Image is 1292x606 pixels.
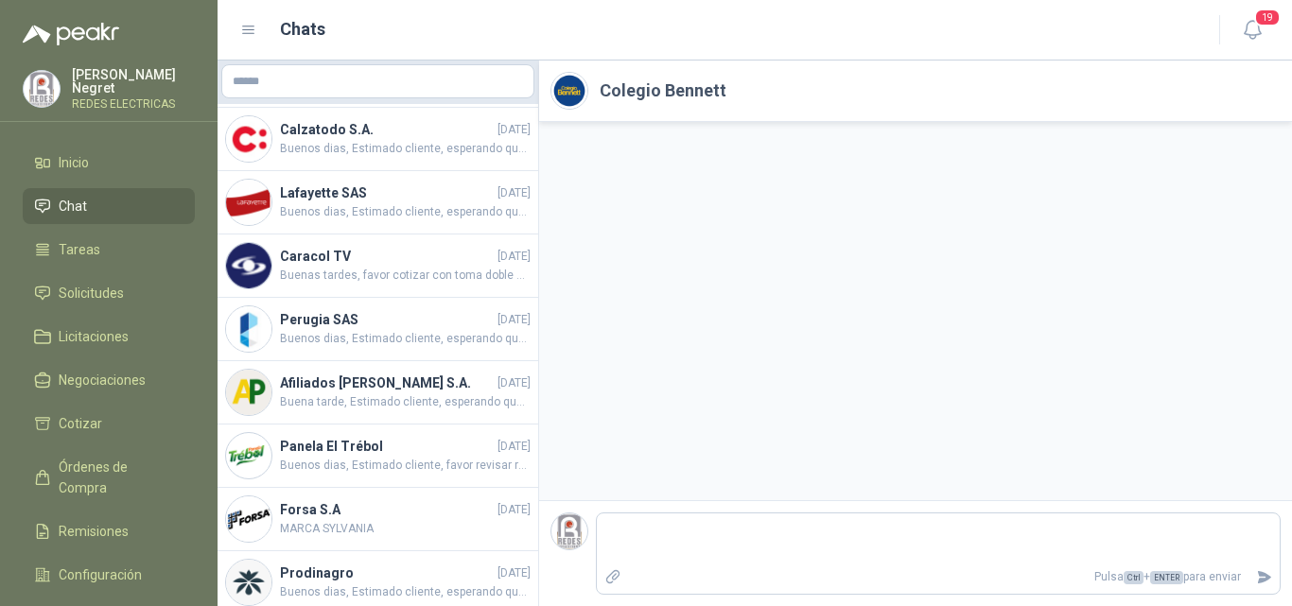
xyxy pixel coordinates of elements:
[24,71,60,107] img: Company Logo
[280,246,494,267] h4: Caracol TV
[23,406,195,442] a: Cotizar
[498,184,531,202] span: [DATE]
[226,180,271,225] img: Company Logo
[498,501,531,519] span: [DATE]
[59,564,142,585] span: Configuración
[226,306,271,352] img: Company Logo
[226,433,271,478] img: Company Logo
[280,520,531,538] span: MARCA SYLVANIA
[498,438,531,456] span: [DATE]
[218,488,538,551] a: Company LogoForsa S.A[DATE]MARCA SYLVANIA
[600,78,726,104] h2: Colegio Bennett
[280,436,494,457] h4: Panela El Trébol
[280,309,494,330] h4: Perugia SAS
[280,457,531,475] span: Buenos dias, Estimado cliente, favor revisar referencia ya que no se identifica o de lo contrario...
[280,203,531,221] span: Buenos dias, Estimado cliente, esperando que se encuentre bien, se cotiza la referencia solicitad...
[59,370,146,390] span: Negociaciones
[23,319,195,355] a: Licitaciones
[1235,13,1269,47] button: 19
[226,243,271,288] img: Company Logo
[629,561,1249,594] p: Pulsa + para enviar
[59,521,129,542] span: Remisiones
[23,23,119,45] img: Logo peakr
[280,267,531,285] span: Buenas tardes, favor cotizar con toma doble entrada
[218,108,538,171] a: Company LogoCalzatodo S.A.[DATE]Buenos dias, Estimado cliente, esperando que se encuentre bien, a...
[280,16,325,43] h1: Chats
[280,499,494,520] h4: Forsa S.A
[23,188,195,224] a: Chat
[280,140,531,158] span: Buenos dias, Estimado cliente, esperando que se encuentre bien, anexo ficha técnica y certificado...
[280,119,494,140] h4: Calzatodo S.A.
[280,563,494,583] h4: Prodinagro
[597,561,629,594] label: Adjuntar archivos
[498,248,531,266] span: [DATE]
[23,362,195,398] a: Negociaciones
[218,234,538,298] a: Company LogoCaracol TV[DATE]Buenas tardes, favor cotizar con toma doble entrada
[498,121,531,139] span: [DATE]
[218,424,538,488] a: Company LogoPanela El Trébol[DATE]Buenos dias, Estimado cliente, favor revisar referencia ya que ...
[1248,561,1280,594] button: Enviar
[23,145,195,181] a: Inicio
[218,171,538,234] a: Company LogoLafayette SAS[DATE]Buenos dias, Estimado cliente, esperando que se encuentre bien, se...
[551,513,587,549] img: Company Logo
[280,182,494,203] h4: Lafayette SAS
[23,449,195,506] a: Órdenes de Compra
[1124,571,1144,584] span: Ctrl
[226,496,271,542] img: Company Logo
[59,457,177,498] span: Órdenes de Compra
[1150,571,1183,584] span: ENTER
[226,116,271,162] img: Company Logo
[280,330,531,348] span: Buenos dias, Estimado cliente, esperando que se encuentre bien, anexo la especificación técnica d...
[280,583,531,601] span: Buenos dias, Estimado cliente, esperando que se encuentre bien, informo que los cables solicitado...
[280,393,531,411] span: Buena tarde, Estimado cliente, esperando que se encuentre bien, el cable requerido viene en unida...
[498,311,531,329] span: [DATE]
[23,232,195,268] a: Tareas
[498,374,531,392] span: [DATE]
[23,275,195,311] a: Solicitudes
[23,513,195,549] a: Remisiones
[59,239,100,260] span: Tareas
[498,564,531,582] span: [DATE]
[218,298,538,361] a: Company LogoPerugia SAS[DATE]Buenos dias, Estimado cliente, esperando que se encuentre bien, anex...
[59,283,124,303] span: Solicitudes
[72,98,195,110] p: REDES ELECTRICAS
[72,68,195,95] p: [PERSON_NAME] Negret
[23,557,195,593] a: Configuración
[59,326,129,347] span: Licitaciones
[226,560,271,605] img: Company Logo
[226,370,271,415] img: Company Logo
[280,372,494,393] h4: Afiliados [PERSON_NAME] S.A.
[59,413,102,434] span: Cotizar
[59,152,89,173] span: Inicio
[59,196,87,216] span: Chat
[551,73,587,109] img: Company Logo
[1254,9,1281,26] span: 19
[218,361,538,424] a: Company LogoAfiliados [PERSON_NAME] S.A.[DATE]Buena tarde, Estimado cliente, esperando que se enc...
